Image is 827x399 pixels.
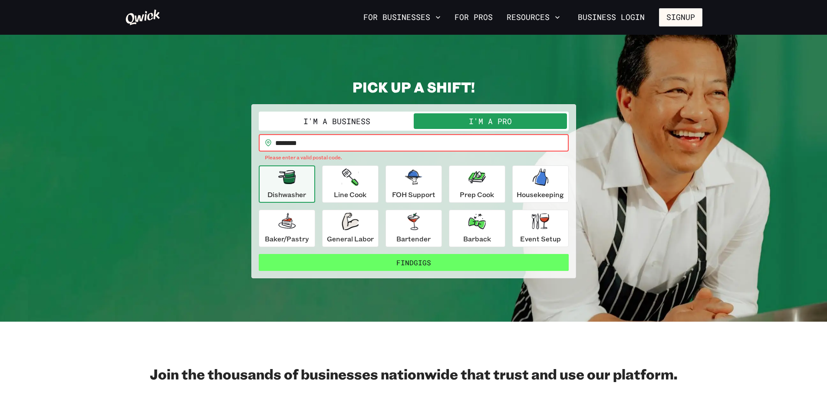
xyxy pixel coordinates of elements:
[503,10,563,25] button: Resources
[512,165,569,203] button: Housekeeping
[322,210,379,247] button: General Labor
[414,113,567,129] button: I'm a Pro
[517,189,564,200] p: Housekeeping
[267,189,306,200] p: Dishwasher
[259,254,569,271] button: FindGigs
[327,234,374,244] p: General Labor
[463,234,491,244] p: Barback
[259,165,315,203] button: Dishwasher
[449,210,505,247] button: Barback
[520,234,561,244] p: Event Setup
[460,189,494,200] p: Prep Cook
[260,113,414,129] button: I'm a Business
[570,8,652,26] a: Business Login
[396,234,431,244] p: Bartender
[449,165,505,203] button: Prep Cook
[265,153,563,162] p: Please enter a valid postal code.
[659,8,702,26] button: Signup
[259,210,315,247] button: Baker/Pastry
[385,210,442,247] button: Bartender
[360,10,444,25] button: For Businesses
[334,189,366,200] p: Line Cook
[265,234,309,244] p: Baker/Pastry
[512,210,569,247] button: Event Setup
[392,189,435,200] p: FOH Support
[451,10,496,25] a: For Pros
[251,78,576,96] h2: PICK UP A SHIFT!
[385,165,442,203] button: FOH Support
[322,165,379,203] button: Line Cook
[125,365,702,383] h2: Join the thousands of businesses nationwide that trust and use our platform.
